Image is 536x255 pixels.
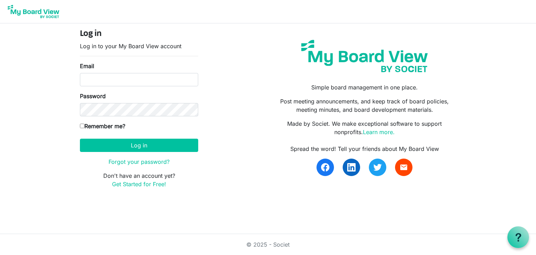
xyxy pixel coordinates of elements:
[112,181,166,188] a: Get Started for Free!
[363,129,395,136] a: Learn more.
[80,139,198,152] button: Log in
[347,163,356,172] img: linkedin.svg
[273,83,456,92] p: Simple board management in one place.
[80,92,106,100] label: Password
[80,124,84,128] input: Remember me?
[373,163,382,172] img: twitter.svg
[273,119,456,136] p: Made by Societ. We make exceptional software to support nonprofits.
[80,172,198,188] p: Don't have an account yet?
[400,163,408,172] span: email
[273,145,456,153] div: Spread the word! Tell your friends about My Board View
[6,3,61,20] img: My Board View Logo
[395,159,412,176] a: email
[273,97,456,114] p: Post meeting announcements, and keep track of board policies, meeting minutes, and board developm...
[80,29,198,39] h4: Log in
[109,158,170,165] a: Forgot your password?
[296,35,433,78] img: my-board-view-societ.svg
[80,62,94,70] label: Email
[80,122,125,130] label: Remember me?
[321,163,329,172] img: facebook.svg
[246,241,290,248] a: © 2025 - Societ
[80,42,198,50] p: Log in to your My Board View account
